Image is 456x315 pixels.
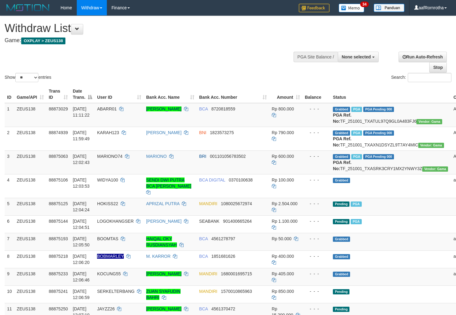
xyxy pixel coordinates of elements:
[333,130,350,136] span: Grabbed
[223,219,251,224] span: Copy 901400665264 to clipboard
[199,254,208,259] span: BCA
[14,103,46,127] td: ZEUS138
[272,254,294,259] span: Rp 400.000
[351,201,361,207] span: Marked by aafsolysreylen
[330,86,451,103] th: Status
[73,236,90,247] span: [DATE] 12:05:50
[97,236,118,241] span: BOOMTAS
[5,103,14,127] td: 1
[5,174,14,198] td: 4
[146,289,181,300] a: ZUAN SYAFUDIN BAHRI
[144,86,197,103] th: Bank Acc. Name: activate to sort column ascending
[49,201,68,206] span: 88875125
[49,306,68,311] span: 88875250
[333,113,351,124] b: PGA Ref. No:
[49,271,68,276] span: 88875233
[97,219,134,224] span: LOGOKHANGSER
[5,198,14,215] td: 5
[95,86,144,103] th: User ID: activate to sort column ascending
[272,201,298,206] span: Rp 2.504.000
[14,150,46,174] td: ZEUS138
[49,236,68,241] span: 88875193
[418,143,444,148] span: Vendor URL: https://trx31.1velocity.biz
[199,177,225,182] span: BCA DIGITAL
[14,233,46,250] td: ZEUS138
[146,177,191,189] a: SENDI DWI PUTRA BCA [PERSON_NAME]
[5,127,14,150] td: 2
[333,154,350,159] span: Grabbed
[221,289,252,294] span: Copy 1570010865963 to clipboard
[5,38,298,44] h4: Game:
[73,271,90,282] span: [DATE] 12:06:46
[14,86,46,103] th: Game/API: activate to sort column ascending
[14,174,46,198] td: ZEUS138
[305,130,328,136] div: - - -
[294,52,338,62] div: PGA Site Balance /
[14,198,46,215] td: ZEUS138
[210,154,246,159] span: Copy 001101056783502 to clipboard
[272,289,294,294] span: Rp 850.000
[49,154,68,159] span: 88875063
[14,215,46,233] td: ZEUS138
[199,236,208,241] span: BCA
[272,106,294,111] span: Rp 800.000
[73,154,90,165] span: [DATE] 12:02:43
[305,153,328,159] div: - - -
[342,54,371,59] span: None selected
[73,130,90,141] span: [DATE] 11:59:49
[15,73,38,82] select: Showentries
[5,73,51,82] label: Show entries
[333,160,351,171] b: PGA Ref. No:
[49,219,68,224] span: 88875144
[305,177,328,183] div: - - -
[302,86,331,103] th: Balance
[229,177,253,182] span: Copy 0370100638 to clipboard
[211,236,235,241] span: Copy 4561278797 to clipboard
[408,73,451,82] input: Search:
[5,233,14,250] td: 7
[339,4,364,12] img: Button%20Memo.svg
[70,86,95,103] th: Date Trans.: activate to sort column descending
[146,130,181,135] a: [PERSON_NAME]
[299,4,329,12] img: Feedback.jpg
[351,154,362,159] span: Marked by aafanarl
[333,107,350,112] span: Grabbed
[333,254,350,259] span: Grabbed
[305,218,328,224] div: - - -
[97,289,134,294] span: SERKELTERBANG
[97,177,118,182] span: WIDYA100
[14,127,46,150] td: ZEUS138
[199,201,217,206] span: MANDIRI
[197,86,269,103] th: Bank Acc. Number: activate to sort column ascending
[272,271,294,276] span: Rp 405.000
[199,289,217,294] span: MANDIRI
[97,254,124,259] span: Nama rekening ada tanda titik/strip, harap diedit
[146,106,181,111] a: [PERSON_NAME]
[21,38,65,44] span: OXPLAY > ZEUS138
[305,201,328,207] div: - - -
[146,254,170,259] a: M. KARROR
[422,166,448,172] span: Vendor URL: https://trx31.1velocity.biz
[351,107,362,112] span: Marked by aafnoeunsreypich
[269,86,302,103] th: Amount: activate to sort column ascending
[363,107,394,112] span: PGA Pending
[333,307,349,312] span: Pending
[305,271,328,277] div: - - -
[49,130,68,135] span: 88874939
[221,271,252,276] span: Copy 1680001695715 to clipboard
[97,106,117,111] span: ABARR01
[272,154,294,159] span: Rp 600.000
[416,119,442,124] span: Vendor URL: https://trx31.1velocity.biz
[49,254,68,259] span: 88875218
[49,289,68,294] span: 88875241
[73,289,90,300] span: [DATE] 12:06:59
[146,219,181,224] a: [PERSON_NAME]
[97,130,119,135] span: KARAH123
[5,250,14,268] td: 8
[73,201,90,212] span: [DATE] 12:04:24
[351,219,361,224] span: Marked by aafanarl
[330,103,451,127] td: TF_251001_TXATUL97Q9GL0A483FJ6
[333,289,349,294] span: Pending
[5,3,51,12] img: MOTION_logo.png
[429,62,447,73] a: Stop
